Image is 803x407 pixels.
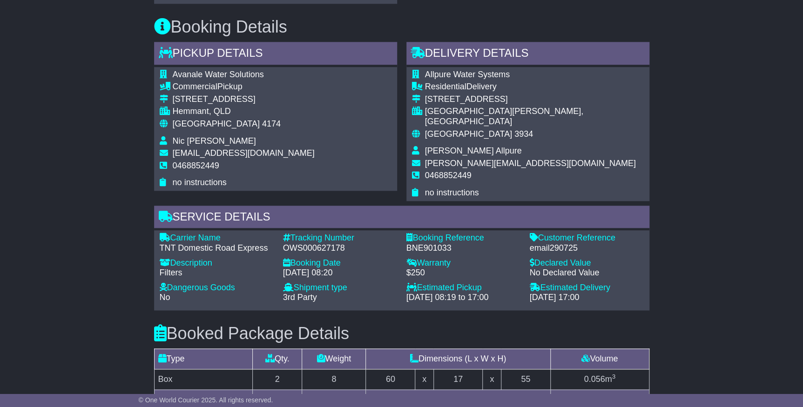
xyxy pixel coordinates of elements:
div: Declared Value [530,258,644,268]
div: Filters [160,268,274,278]
div: BNE901033 [406,243,520,254]
div: Carrier Name [160,233,274,243]
div: Pickup Details [154,42,397,67]
span: 3934 [514,129,533,139]
div: Customer Reference [530,233,644,243]
div: Hemmant, QLD [173,107,315,117]
span: [GEOGRAPHIC_DATA] [173,119,260,128]
div: OWS000627178 [283,243,397,254]
div: No Declared Value [530,268,644,278]
div: Delivery Details [406,42,649,67]
span: Allpure Water Systems [425,70,510,79]
div: Estimated Pickup [406,283,520,293]
h3: Booked Package Details [154,324,649,343]
div: Delivery [425,82,644,92]
td: x [415,369,433,389]
div: [DATE] 17:00 [530,293,644,303]
div: [DATE] 08:19 to 17:00 [406,293,520,303]
div: Pickup [173,82,315,92]
span: [PERSON_NAME] Allpure [425,146,522,155]
td: Qty. [253,348,302,369]
div: [DATE] 08:20 [283,268,397,278]
span: Avanale Water Solutions [173,70,264,79]
span: [EMAIL_ADDRESS][DOMAIN_NAME] [173,148,315,158]
td: 60 [366,369,415,389]
td: m [550,369,649,389]
div: email290725 [530,243,644,254]
div: $250 [406,268,520,278]
td: 8 [302,369,366,389]
td: Box [154,369,253,389]
div: [GEOGRAPHIC_DATA][PERSON_NAME], [GEOGRAPHIC_DATA] [425,107,644,127]
div: Tracking Number [283,233,397,243]
sup: 3 [612,373,615,380]
span: Residential [425,82,466,91]
sup: 3 [612,394,615,400]
td: 17 [433,369,483,389]
h3: Booking Details [154,18,649,36]
div: Service Details [154,206,649,231]
td: Dimensions (L x W x H) [366,348,550,369]
span: 0468852449 [425,171,472,180]
span: no instructions [425,188,479,197]
div: Shipment type [283,283,397,293]
span: No [160,293,170,302]
div: TNT Domestic Road Express [160,243,274,254]
td: 2 [253,369,302,389]
span: 4174 [262,119,281,128]
span: [GEOGRAPHIC_DATA] [425,129,512,139]
td: Weight [302,348,366,369]
div: Booking Date [283,258,397,268]
td: 55 [501,369,550,389]
div: [STREET_ADDRESS] [173,94,315,105]
div: Estimated Delivery [530,283,644,293]
span: Commercial [173,82,217,91]
span: 0468852449 [173,161,219,170]
td: Type [154,348,253,369]
td: Volume [550,348,649,369]
span: no instructions [173,178,227,187]
span: 0.056 [584,374,605,384]
td: x [483,369,501,389]
div: [STREET_ADDRESS] [425,94,644,105]
div: Description [160,258,274,268]
span: © One World Courier 2025. All rights reserved. [139,396,273,404]
div: Booking Reference [406,233,520,243]
span: Nic [PERSON_NAME] [173,136,256,146]
div: Warranty [406,258,520,268]
span: [PERSON_NAME][EMAIL_ADDRESS][DOMAIN_NAME] [425,159,636,168]
div: Dangerous Goods [160,283,274,293]
span: 3rd Party [283,293,317,302]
